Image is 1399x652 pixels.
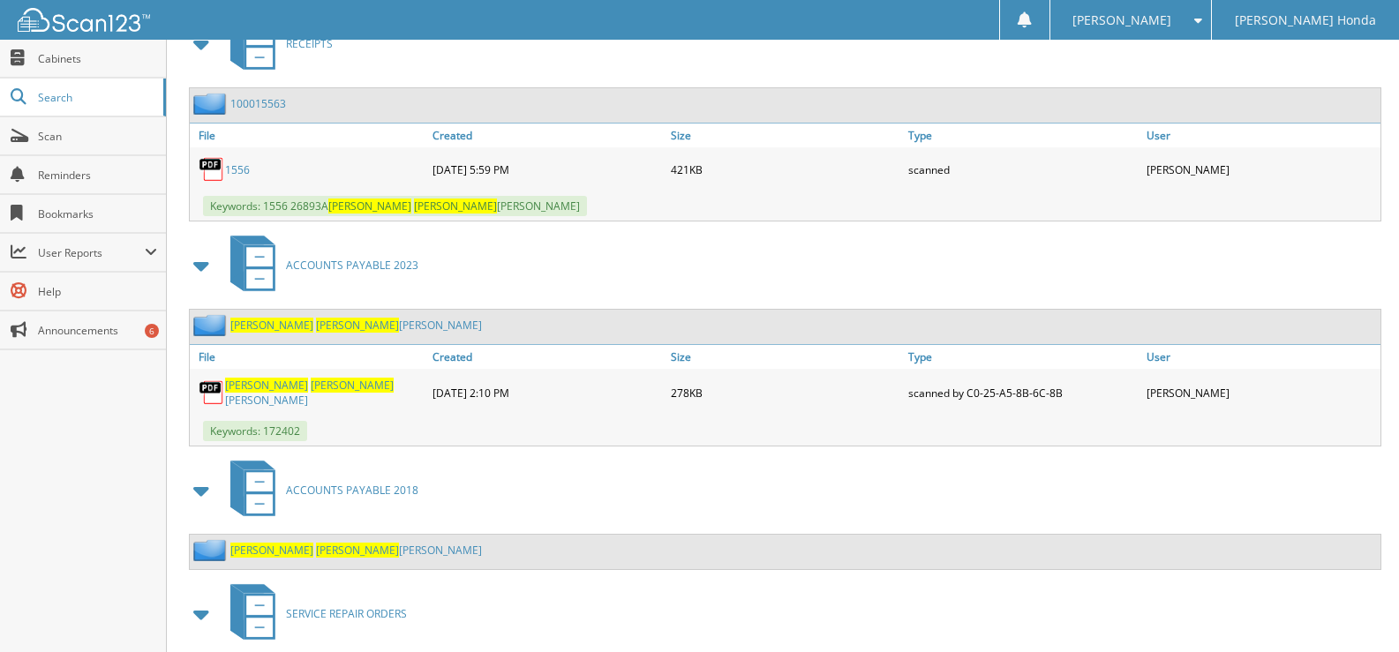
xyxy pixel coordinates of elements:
a: ACCOUNTS PAYABLE 2018 [220,455,418,525]
a: File [190,345,428,369]
div: scanned [904,152,1142,187]
div: 6 [145,324,159,338]
span: Reminders [38,168,157,183]
span: [PERSON_NAME] [230,318,313,333]
iframe: Chat Widget [1311,567,1399,652]
span: [PERSON_NAME] [414,199,497,214]
img: PDF.png [199,379,225,406]
span: Help [38,284,157,299]
a: [PERSON_NAME] [PERSON_NAME][PERSON_NAME] [225,378,424,408]
div: [DATE] 5:59 PM [428,152,666,187]
span: Bookmarks [38,206,157,221]
img: folder2.png [193,93,230,115]
a: ACCOUNTS PAYABLE 2023 [220,230,418,300]
span: [PERSON_NAME] Honda [1235,15,1376,26]
div: [DATE] 2:10 PM [428,373,666,412]
span: RECEIPTS [286,36,333,51]
span: [PERSON_NAME] [311,378,394,393]
span: [PERSON_NAME] [230,543,313,558]
a: [PERSON_NAME] [PERSON_NAME][PERSON_NAME] [230,318,482,333]
div: scanned by C0-25-A5-8B-6C-8B [904,373,1142,412]
span: Search [38,90,154,105]
span: User Reports [38,245,145,260]
a: Created [428,345,666,369]
span: Cabinets [38,51,157,66]
a: File [190,124,428,147]
a: User [1142,124,1380,147]
div: 421KB [666,152,905,187]
a: Size [666,124,905,147]
span: Scan [38,129,157,144]
span: [PERSON_NAME] [225,378,308,393]
img: PDF.png [199,156,225,183]
a: User [1142,345,1380,369]
span: ACCOUNTS PAYABLE 2023 [286,258,418,273]
span: [PERSON_NAME] [316,543,399,558]
span: SERVICE REPAIR ORDERS [286,606,407,621]
a: 1556 [225,162,250,177]
a: Type [904,345,1142,369]
a: Size [666,345,905,369]
span: [PERSON_NAME] [1072,15,1171,26]
div: [PERSON_NAME] [1142,152,1380,187]
a: Type [904,124,1142,147]
a: [PERSON_NAME] [PERSON_NAME][PERSON_NAME] [230,543,482,558]
span: [PERSON_NAME] [328,199,411,214]
img: folder2.png [193,539,230,561]
a: SERVICE REPAIR ORDERS [220,579,407,648]
div: [PERSON_NAME] [1142,373,1380,412]
span: ACCOUNTS PAYABLE 2018 [286,483,418,498]
span: Announcements [38,323,157,338]
img: folder2.png [193,314,230,336]
a: RECEIPTS [220,9,333,79]
img: scan123-logo-white.svg [18,8,150,32]
span: [PERSON_NAME] [316,318,399,333]
a: Created [428,124,666,147]
span: Keywords: 1556 26893A [PERSON_NAME] [203,196,587,216]
div: 278KB [666,373,905,412]
span: Keywords: 172402 [203,421,307,441]
a: 100015563 [230,96,286,111]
